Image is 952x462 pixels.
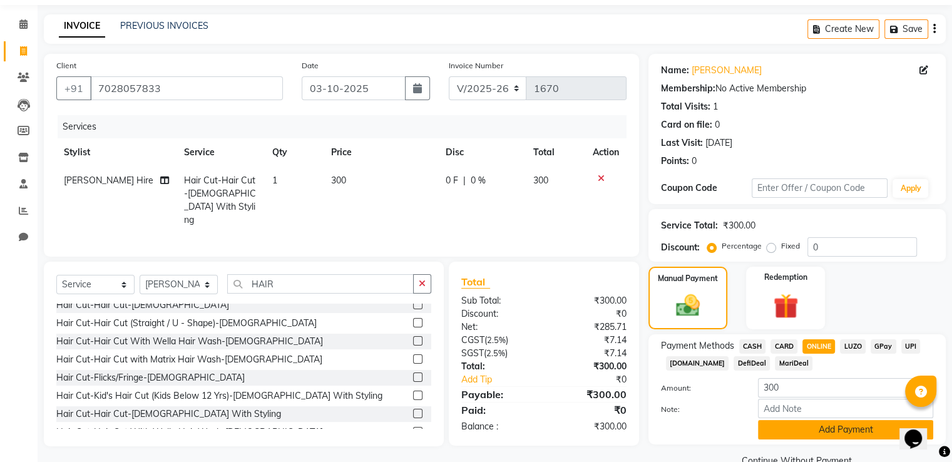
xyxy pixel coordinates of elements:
[452,360,544,373] div: Total:
[452,334,544,347] div: ( )
[758,420,933,439] button: Add Payment
[452,403,544,418] div: Paid:
[692,64,762,77] a: [PERSON_NAME]
[526,138,585,167] th: Total
[807,19,879,39] button: Create New
[544,360,636,373] div: ₹300.00
[559,373,635,386] div: ₹0
[461,347,484,359] span: SGST
[661,136,703,150] div: Last Visit:
[544,294,636,307] div: ₹300.00
[899,412,939,449] iframe: chat widget
[901,339,921,354] span: UPI
[734,356,770,371] span: DefiDeal
[331,175,346,186] span: 300
[715,118,720,131] div: 0
[471,174,486,187] span: 0 %
[723,219,755,232] div: ₹300.00
[884,19,928,39] button: Save
[652,382,749,394] label: Amount:
[758,378,933,398] input: Amount
[227,274,414,294] input: Search or Scan
[452,294,544,307] div: Sub Total:
[184,175,256,225] span: Hair Cut-Hair Cut-[DEMOGRAPHIC_DATA] With Styling
[302,60,319,71] label: Date
[661,118,712,131] div: Card on file:
[265,138,324,167] th: Qty
[666,356,729,371] span: [DOMAIN_NAME]
[449,60,503,71] label: Invoice Number
[544,403,636,418] div: ₹0
[446,174,458,187] span: 0 F
[661,339,734,352] span: Payment Methods
[658,273,718,284] label: Manual Payment
[56,426,323,439] div: Hair Cut-Hair Cut With Wella Hair Wash-[DEMOGRAPHIC_DATA]
[56,353,322,366] div: Hair Cut-Hair Cut with Matrix Hair Wash-[DEMOGRAPHIC_DATA]
[452,373,559,386] a: Add Tip
[661,182,752,195] div: Coupon Code
[544,321,636,334] div: ₹285.71
[59,15,105,38] a: INVOICE
[56,389,382,403] div: Hair Cut-Kid's Hair Cut (Kids Below 12 Yrs)-[DEMOGRAPHIC_DATA] With Styling
[544,420,636,433] div: ₹300.00
[487,335,506,345] span: 2.5%
[739,339,766,354] span: CASH
[177,138,265,167] th: Service
[871,339,896,354] span: GPay
[752,178,888,198] input: Enter Offer / Coupon Code
[781,240,800,252] label: Fixed
[452,347,544,360] div: ( )
[56,317,317,330] div: Hair Cut-Hair Cut (Straight / U - Shape)-[DEMOGRAPHIC_DATA]
[758,399,933,418] input: Add Note
[713,100,718,113] div: 1
[56,371,245,384] div: Hair Cut-Flicks/Fringe-[DEMOGRAPHIC_DATA]
[90,76,283,100] input: Search by Name/Mobile/Email/Code
[272,175,277,186] span: 1
[56,408,281,421] div: Hair Cut-Hair Cut-[DEMOGRAPHIC_DATA] With Styling
[58,115,636,138] div: Services
[56,138,177,167] th: Stylist
[668,292,707,319] img: _cash.svg
[544,307,636,321] div: ₹0
[324,138,438,167] th: Price
[585,138,627,167] th: Action
[56,335,323,348] div: Hair Cut-Hair Cut With Wella Hair Wash-[DEMOGRAPHIC_DATA]
[64,175,153,186] span: [PERSON_NAME] Hire
[661,155,689,168] div: Points:
[770,339,797,354] span: CARD
[452,420,544,433] div: Balance :
[775,356,812,371] span: MariDeal
[764,272,807,283] label: Redemption
[120,20,208,31] a: PREVIOUS INVOICES
[533,175,548,186] span: 300
[692,155,697,168] div: 0
[661,241,700,254] div: Discount:
[461,275,490,289] span: Total
[722,240,762,252] label: Percentage
[56,60,76,71] label: Client
[661,219,718,232] div: Service Total:
[661,64,689,77] div: Name:
[661,82,933,95] div: No Active Membership
[452,307,544,321] div: Discount:
[452,387,544,402] div: Payable:
[893,179,928,198] button: Apply
[461,334,484,346] span: CGST
[661,100,710,113] div: Total Visits:
[438,138,526,167] th: Disc
[463,174,466,187] span: |
[56,299,229,312] div: Hair Cut-Hair Cut-[DEMOGRAPHIC_DATA]
[765,290,806,322] img: _gift.svg
[705,136,732,150] div: [DATE]
[452,321,544,334] div: Net:
[486,348,505,358] span: 2.5%
[802,339,835,354] span: ONLINE
[544,334,636,347] div: ₹7.14
[544,387,636,402] div: ₹300.00
[56,76,91,100] button: +91
[544,347,636,360] div: ₹7.14
[840,339,866,354] span: LUZO
[661,82,715,95] div: Membership:
[652,404,749,415] label: Note:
